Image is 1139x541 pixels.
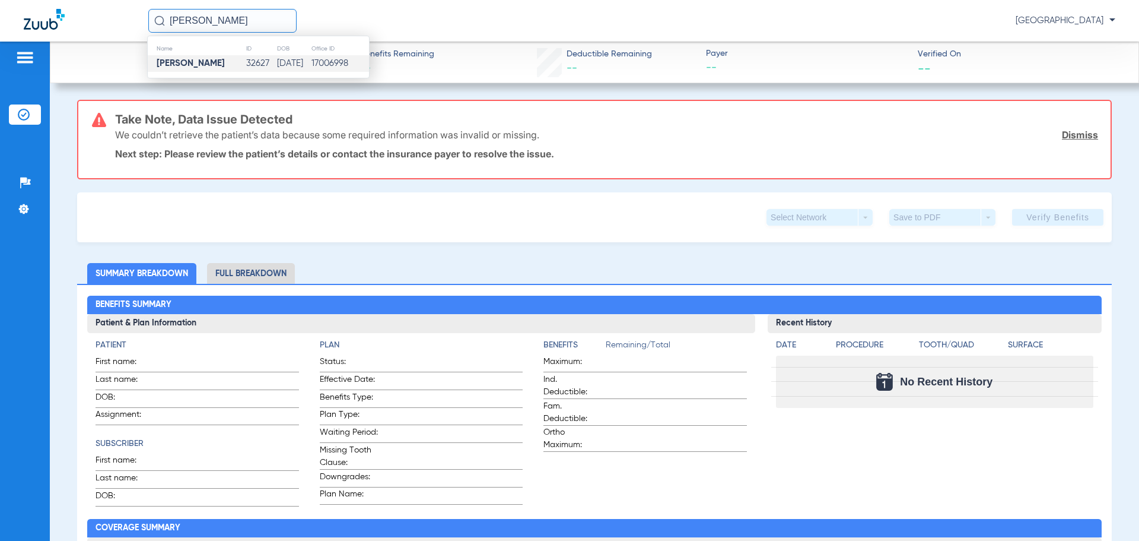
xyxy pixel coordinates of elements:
[776,339,826,352] h4: Date
[96,356,154,372] span: First name:
[96,472,154,488] span: Last name:
[148,9,297,33] input: Search for patients
[606,339,746,356] span: Remaining/Total
[207,263,295,284] li: Full Breakdown
[320,339,523,352] h4: Plan
[154,15,165,26] img: Search Icon
[918,48,1119,61] span: Verified On
[246,42,276,55] th: ID
[246,55,276,72] td: 32627
[96,438,298,450] h4: Subscriber
[918,62,931,74] span: --
[543,339,606,356] app-breakdown-title: Benefits
[919,339,1004,356] app-breakdown-title: Tooth/Quad
[543,339,606,352] h4: Benefits
[87,296,1101,315] h2: Benefits Summary
[320,356,378,372] span: Status:
[706,61,908,75] span: --
[24,9,65,30] img: Zuub Logo
[320,374,378,390] span: Effective Date:
[1008,339,1093,356] app-breakdown-title: Surface
[919,339,1004,352] h4: Tooth/Quad
[360,48,434,61] span: Benefits Remaining
[567,48,652,61] span: Deductible Remaining
[836,339,915,352] h4: Procedure
[276,42,311,55] th: DOB
[900,376,992,388] span: No Recent History
[320,426,378,442] span: Waiting Period:
[876,373,893,391] img: Calendar
[706,48,908,60] span: Payer
[768,314,1102,333] h3: Recent History
[115,113,1098,125] h3: Take Note, Data Issue Detected
[311,55,369,72] td: 17006998
[87,263,196,284] li: Summary Breakdown
[87,519,1101,538] h2: Coverage Summary
[276,55,311,72] td: [DATE]
[543,400,602,425] span: Fam. Deductible:
[543,374,602,398] span: Ind. Deductible:
[543,356,602,372] span: Maximum:
[776,339,826,356] app-breakdown-title: Date
[1062,129,1098,141] a: Dismiss
[1016,15,1115,27] span: [GEOGRAPHIC_DATA]
[148,42,246,55] th: Name
[115,148,1098,160] p: Next step: Please review the patient’s details or contact the insurance payer to resolve the issue.
[92,113,106,127] img: error-icon
[96,490,154,506] span: DOB:
[96,409,154,425] span: Assignment:
[115,129,539,141] p: We couldn’t retrieve the patient’s data because some required information was invalid or missing.
[1008,339,1093,352] h4: Surface
[836,339,915,356] app-breakdown-title: Procedure
[311,42,369,55] th: Office ID
[567,63,577,74] span: --
[320,391,378,407] span: Benefits Type:
[543,426,602,451] span: Ortho Maximum:
[320,488,378,504] span: Plan Name:
[320,409,378,425] span: Plan Type:
[96,454,154,470] span: First name:
[320,444,378,469] span: Missing Tooth Clause:
[96,391,154,407] span: DOB:
[96,339,298,352] h4: Patient
[15,50,34,65] img: hamburger-icon
[87,314,755,333] h3: Patient & Plan Information
[320,471,378,487] span: Downgrades:
[96,374,154,390] span: Last name:
[157,59,225,68] strong: [PERSON_NAME]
